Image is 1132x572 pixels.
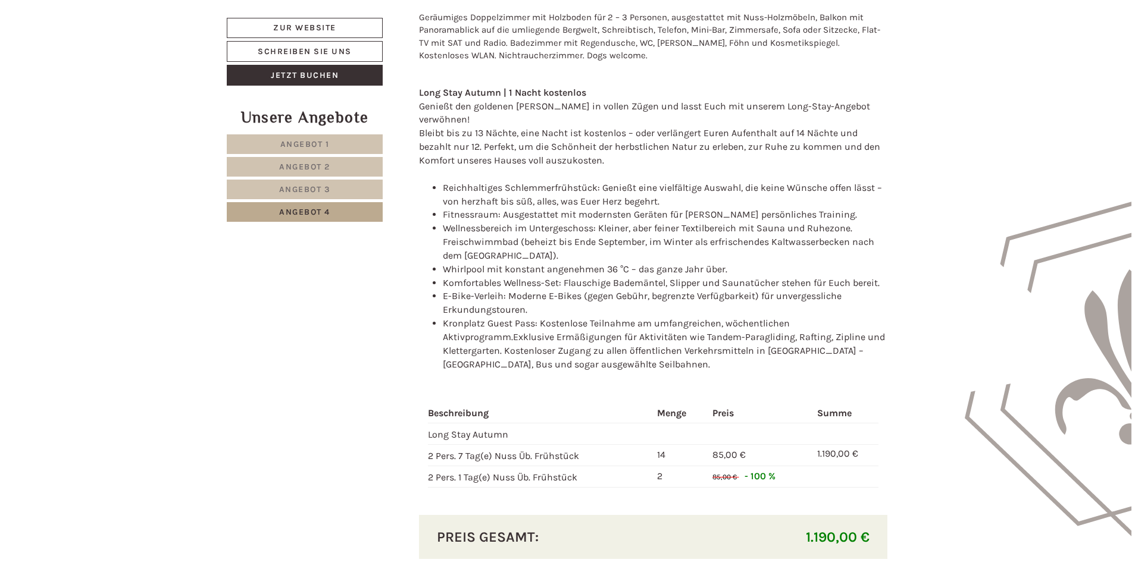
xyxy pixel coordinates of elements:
button: Senden [393,313,468,334]
li: Wellnessbereich im Untergeschoss: Kleiner, aber feiner Textilbereich mit Sauna und Ruhezone. Frei... [443,222,888,263]
th: Preis [708,404,812,423]
div: Unsere Angebote [227,106,383,128]
td: 2 [652,466,708,488]
td: Long Stay Autumn [428,423,652,445]
small: 22:17 [18,58,193,66]
div: Genießt den goldenen [PERSON_NAME] in vollen Zügen und lasst Euch mit unserem Long-Stay-Angebot v... [419,100,888,168]
td: 2 Pers. 7 Tag(e) Nuss Üb. Frühstück [428,445,652,466]
th: Beschreibung [428,404,652,423]
a: Schreiben Sie uns [227,41,383,62]
li: Komfortables Wellness-Set: Flauschige Bademäntel, Slipper und Saunatücher stehen für Euch bereit. [443,276,888,290]
p: Geräumiges Doppelzimmer mit Holzboden für 2 – 3 Personen, ausgestattet mit Nuss-Holzmöbeln, Balko... [419,11,888,62]
li: E-Bike-Verleih: Moderne E-Bikes (gegen Gebühr, begrenzte Verfügbarkeit) für unvergessliche Erkund... [443,290,888,317]
li: Reichhaltiges Schlemmerfrühstück: Genießt eine vielfältige Auswahl, die keine Wünsche offen lässt... [443,181,888,209]
div: Long Stay Autumn | 1 Nacht kostenlos [419,86,888,100]
div: Preis gesamt: [428,527,653,547]
span: Angebot 3 [279,184,331,194]
div: Guten Tag, wie können wir Ihnen helfen? [9,32,199,68]
span: Angebot 4 [279,207,330,217]
span: 85,00 € [712,449,746,460]
span: - 100 % [745,470,775,482]
div: [DATE] [213,9,255,29]
th: Menge [652,404,708,423]
li: Kronplatz Guest Pass: Kostenlose Teilnahme am umfangreichen, wöchentlichen Aktivprogramm.Exklusiv... [443,317,888,371]
td: 14 [652,445,708,466]
span: Angebot 2 [279,162,330,172]
li: Fitnessraum: Ausgestattet mit modernsten Geräten für [PERSON_NAME] persönliches Training. [443,208,888,222]
th: Summe [812,404,878,423]
span: 85,00 € [712,473,737,481]
a: Jetzt buchen [227,65,383,86]
span: 1.190,00 € [806,529,870,545]
div: Hotel B&B Feldmessner [18,34,193,44]
td: 1.190,00 € [812,445,878,466]
li: Whirlpool mit konstant angenehmen 36 °C – das ganze Jahr über. [443,263,888,276]
span: Angebot 1 [280,139,330,149]
td: 2 Pers. 1 Tag(e) Nuss Üb. Frühstück [428,466,652,488]
a: Zur Website [227,18,383,38]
